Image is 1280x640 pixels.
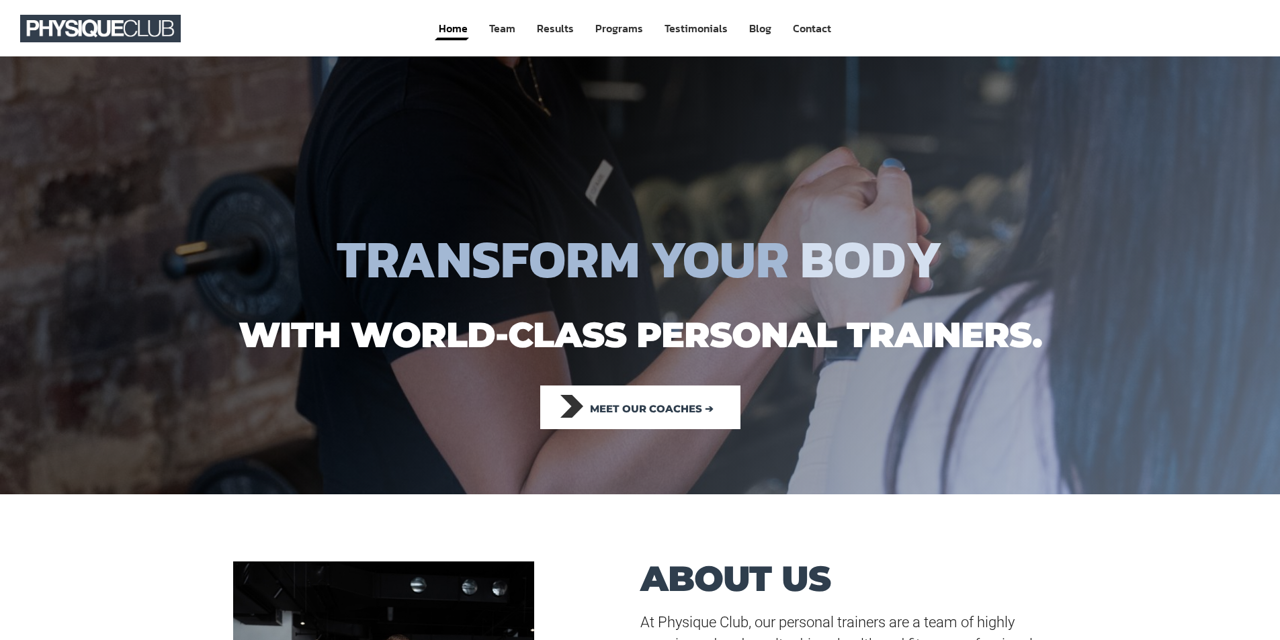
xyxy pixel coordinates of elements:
[590,394,714,424] span: Meet our coaches ➔
[536,16,575,41] a: Results
[437,16,469,41] a: Home
[337,220,790,298] span: TRANSFORM YOUR
[663,16,729,41] a: Testimonials
[640,561,937,596] h1: ABOUT US
[217,312,1064,359] h1: with world-class personal trainers.
[792,16,833,41] a: Contact
[540,385,740,429] a: Meet our coaches ➔
[488,16,517,41] a: Team
[748,16,773,41] a: Blog
[594,16,644,41] a: Programs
